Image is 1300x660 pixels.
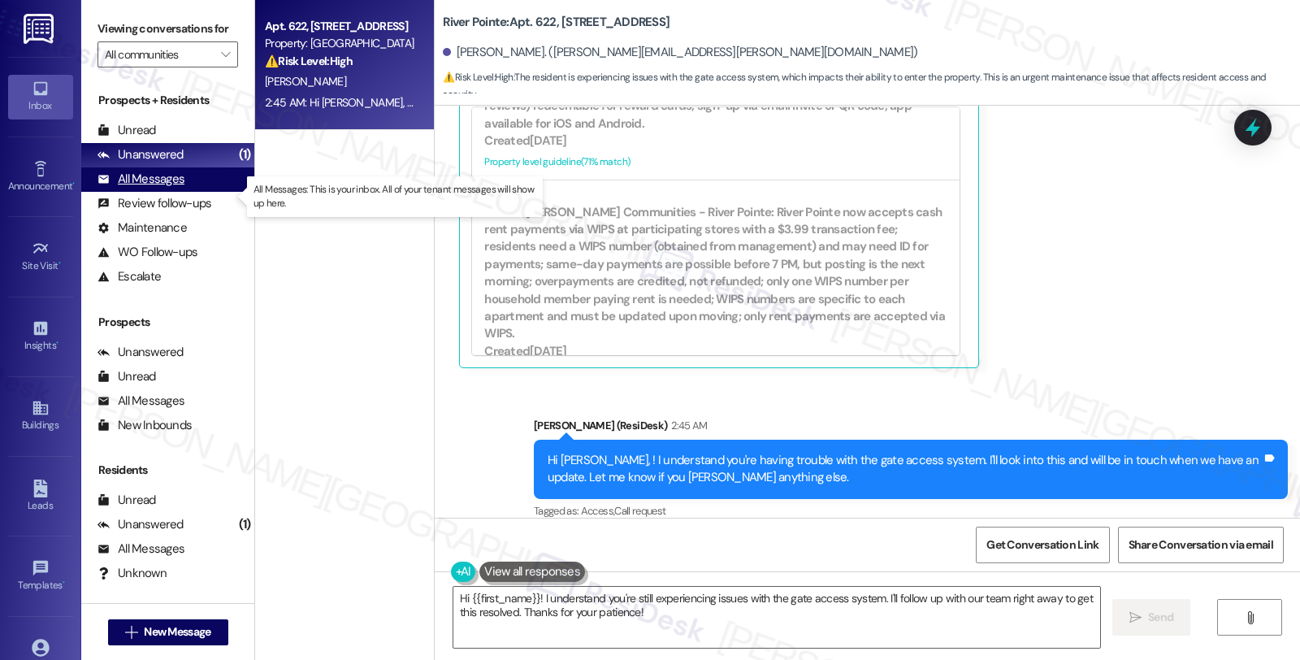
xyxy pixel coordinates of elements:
[8,394,73,438] a: Buildings
[235,142,255,167] div: (1)
[56,337,58,349] span: •
[265,54,353,68] strong: ⚠️ Risk Level: High
[125,626,137,639] i: 
[81,92,254,109] div: Prospects + Residents
[484,154,947,171] div: Property level guideline ( 71 % match)
[484,132,947,150] div: Created [DATE]
[443,44,917,61] div: [PERSON_NAME]. ([PERSON_NAME][EMAIL_ADDRESS][PERSON_NAME][DOMAIN_NAME])
[453,587,1100,648] textarea: Hi {{first_name}}! I understand you're still experiencing issues with the gate access system. I'l...
[1112,599,1191,636] button: Send
[97,268,161,285] div: Escalate
[97,195,211,212] div: Review follow-ups
[97,171,184,188] div: All Messages
[235,512,255,537] div: (1)
[265,35,415,52] div: Property: [GEOGRAPHIC_DATA]
[1148,609,1173,626] span: Send
[144,623,210,640] span: New Message
[105,41,212,67] input: All communities
[443,14,669,31] b: River Pointe: Apt. 622, [STREET_ADDRESS]
[221,48,230,61] i: 
[72,178,75,189] span: •
[581,504,614,518] span: Access ,
[58,258,61,269] span: •
[97,417,192,434] div: New Inbounds
[63,577,65,588] span: •
[97,541,184,558] div: All Messages
[81,314,254,331] div: Prospects
[97,219,187,237] div: Maintenance
[8,554,73,598] a: Templates •
[443,71,513,84] strong: ⚠️ Risk Level: High
[97,565,167,582] div: Unknown
[97,344,184,361] div: Unanswered
[24,14,57,44] img: ResiDesk Logo
[1129,611,1142,624] i: 
[986,536,1098,554] span: Get Conversation Link
[108,619,228,645] button: New Message
[1118,527,1284,563] button: Share Conversation via email
[534,499,1288,523] div: Tagged as:
[534,417,1288,440] div: [PERSON_NAME] (ResiDesk)
[97,16,238,41] label: Viewing conversations for
[548,452,1262,487] div: Hi [PERSON_NAME], ! I understand you're having trouble with the gate access system. I'll look int...
[8,475,73,519] a: Leads
[8,235,73,279] a: Site Visit •
[976,527,1109,563] button: Get Conversation Link
[97,393,184,410] div: All Messages
[8,315,73,358] a: Insights •
[614,504,665,518] span: Call request
[81,462,254,479] div: Residents
[667,417,707,434] div: 2:45 AM
[1244,611,1256,624] i: 
[484,191,947,343] div: Balfour [PERSON_NAME] Communities - River Pointe: River Pointe now accepts cash rent payments via...
[1129,536,1273,554] span: Share Conversation via email
[8,75,73,119] a: Inbox
[253,183,536,211] p: All Messages: This is your inbox. All of your tenant messages will show up here.
[97,368,156,385] div: Unread
[97,492,156,509] div: Unread
[97,516,184,533] div: Unanswered
[97,146,184,163] div: Unanswered
[265,18,415,35] div: Apt. 622, [STREET_ADDRESS]
[265,95,1243,110] div: 2:45 AM: Hi [PERSON_NAME], ! I understand you're having trouble with the gate access system. I'll...
[97,244,197,261] div: WO Follow-ups
[443,69,1300,104] span: : The resident is experiencing issues with the gate access system, which impacts their ability to...
[484,343,947,360] div: Created [DATE]
[265,74,346,89] span: [PERSON_NAME]
[97,122,156,139] div: Unread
